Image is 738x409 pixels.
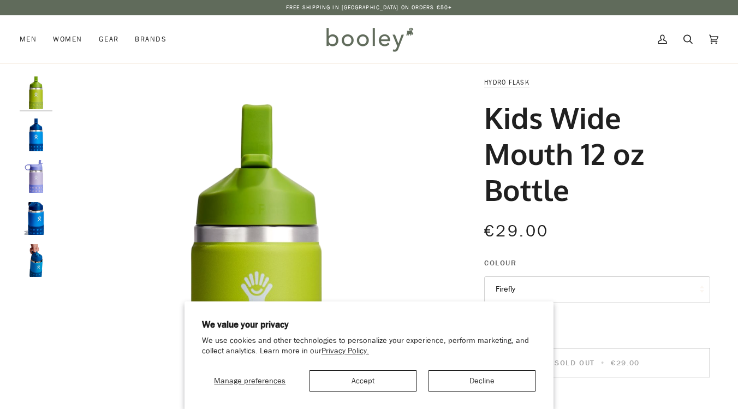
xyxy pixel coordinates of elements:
a: Men [20,15,45,63]
span: Brands [135,34,166,45]
span: Gear [99,34,119,45]
p: Free Shipping in [GEOGRAPHIC_DATA] on Orders €50+ [286,3,452,12]
h1: Kids Wide Mouth 12 oz Bottle [484,99,702,208]
img: Hydro Flask Kids Wide Mouth 12 oz Bottle Lake - Booley Galway [20,118,52,151]
span: Women [53,34,82,45]
span: €29.00 [484,220,549,242]
a: Women [45,15,90,63]
span: Colour [484,257,516,269]
button: Accept [309,370,417,392]
img: Booley [322,23,417,55]
button: Firefly [484,276,710,303]
a: Hydro Flask [484,78,529,87]
a: Privacy Policy. [322,346,369,356]
a: Gear [91,15,127,63]
a: Brands [127,15,175,63]
img: Hydro Flask Kids Wide Mouth 12 oz Bottle - Booley Galway [20,244,52,277]
h2: We value your privacy [202,319,536,331]
button: Manage preferences [202,370,298,392]
span: Manage preferences [214,376,285,386]
p: We use cookies and other technologies to personalize your experience, perform marketing, and coll... [202,336,536,357]
span: €29.00 [611,358,639,368]
img: Hydro Flask Kids Wide Mouth 12 oz Bottle Firefly - Booley Galway [20,76,52,109]
span: Men [20,34,37,45]
img: Hydro Flask Kids Wide Mouth 12 oz Bottle Wisteria - Booley Galway [20,160,52,193]
button: Sold Out • €29.00 [484,348,710,377]
span: Sold Out [555,358,594,368]
button: Decline [428,370,536,392]
span: • [598,358,608,368]
img: Hydro Flask Kids Wide Mouth 12 oz Bottle - Booley Galway [20,202,52,235]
